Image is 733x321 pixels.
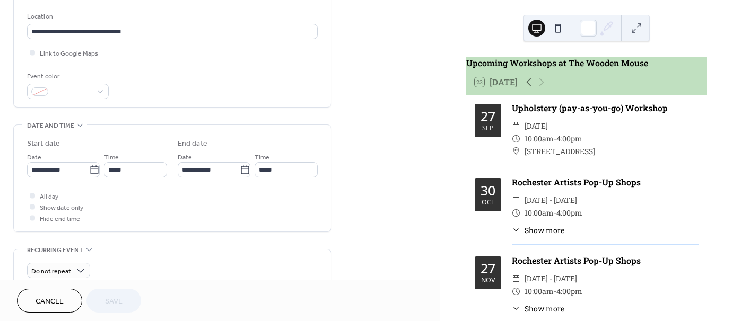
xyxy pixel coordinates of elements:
[512,272,520,285] div: ​
[27,152,41,163] span: Date
[255,152,269,163] span: Time
[525,145,595,158] span: [STREET_ADDRESS]
[554,207,556,219] span: -
[512,145,520,158] div: ​
[178,152,192,163] span: Date
[36,296,64,307] span: Cancel
[512,254,699,267] div: Rochester Artists Pop-Up Shops
[481,277,495,284] div: Nov
[512,225,564,236] button: ​Show more
[525,194,577,207] span: [DATE] - [DATE]
[556,285,582,298] span: 4:00pm
[481,184,495,197] div: 30
[525,132,554,145] span: 10:00am
[40,202,83,213] span: Show date only
[27,71,107,82] div: Event color
[27,120,74,131] span: Date and time
[512,303,520,314] div: ​
[512,176,699,189] div: Rochester Artists Pop-Up Shops
[554,285,556,298] span: -
[512,285,520,298] div: ​
[525,225,564,236] span: Show more
[481,110,495,123] div: 27
[27,245,83,256] span: Recurring event
[104,152,119,163] span: Time
[31,265,71,278] span: Do not repeat
[512,303,564,314] button: ​Show more
[525,285,554,298] span: 10:00am
[512,102,699,114] div: Upholstery (pay-as-you-go) Workshop
[27,11,316,22] div: Location
[512,132,520,145] div: ​
[525,207,554,219] span: 10:00am
[512,120,520,132] div: ​
[17,289,82,313] button: Cancel
[512,225,520,236] div: ​
[40,213,80,225] span: Hide end time
[466,57,707,69] div: Upcoming Workshops at The Wooden Mouse
[40,191,58,202] span: All day
[512,194,520,207] div: ​
[554,132,556,145] span: -
[525,303,564,314] span: Show more
[525,272,577,285] span: [DATE] - [DATE]
[27,138,60,149] div: Start date
[481,262,495,275] div: 27
[525,120,548,132] span: [DATE]
[556,207,582,219] span: 4:00pm
[482,199,495,206] div: Oct
[178,138,207,149] div: End date
[556,132,582,145] span: 4:00pm
[512,207,520,219] div: ​
[482,125,494,132] div: Sep
[40,48,98,59] span: Link to Google Maps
